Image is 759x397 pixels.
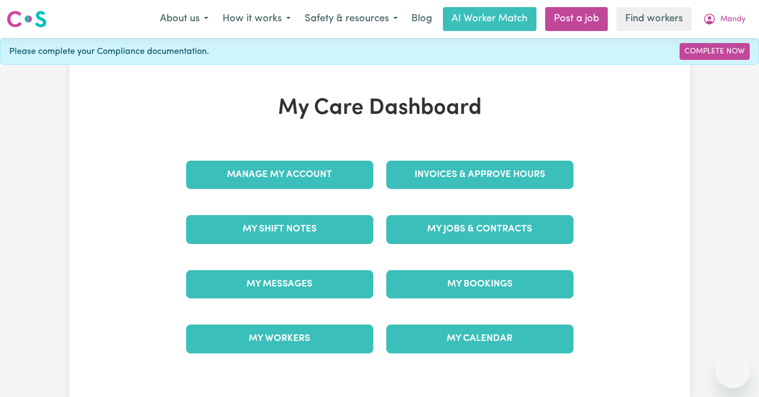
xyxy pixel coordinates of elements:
[186,161,373,189] a: Manage My Account
[696,8,752,30] button: My Account
[9,45,209,58] span: Please complete your Compliance documentation.
[153,8,215,30] button: About us
[298,8,405,30] button: Safety & resources
[715,353,750,388] iframe: Button to launch messaging window
[180,95,580,121] h1: My Care Dashboard
[386,270,573,298] a: My Bookings
[386,325,573,353] a: My Calendar
[443,7,536,31] a: AI Worker Match
[405,7,439,31] a: Blog
[386,161,573,189] a: Invoices & Approve Hours
[386,215,573,243] a: My Jobs & Contracts
[545,7,608,31] a: Post a job
[7,7,47,32] a: Careseekers logo
[215,8,298,30] button: How it works
[186,270,373,298] a: My Messages
[720,14,745,26] span: Mandy
[186,325,373,353] a: My Workers
[616,7,692,31] a: Find workers
[7,9,47,29] img: Careseekers logo
[186,215,373,243] a: My Shift Notes
[680,43,750,60] a: Complete Now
